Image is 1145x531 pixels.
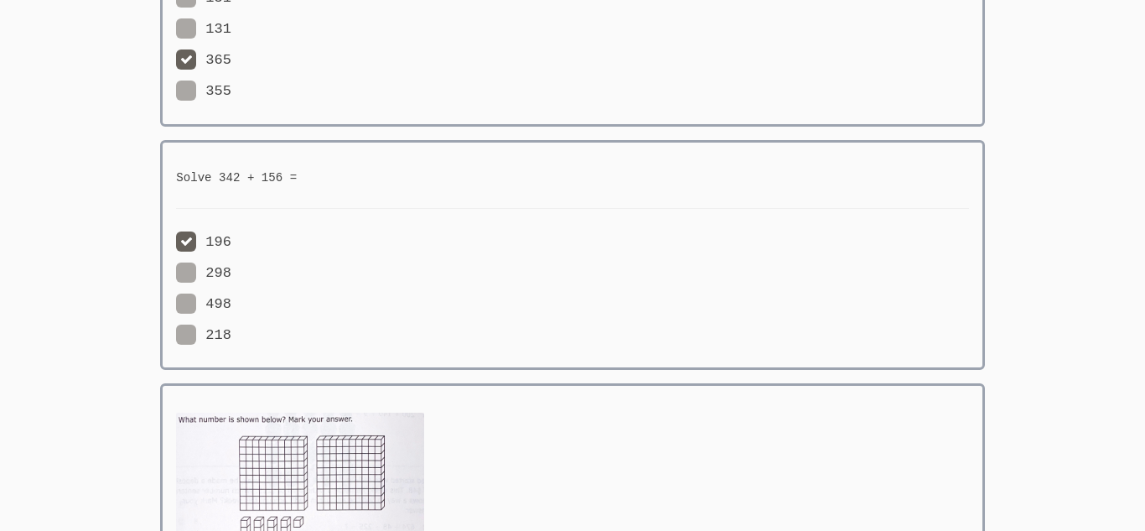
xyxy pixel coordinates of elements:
label: 298 [176,263,231,284]
label: 355 [176,81,231,102]
label: 498 [176,294,231,315]
h5: Solve 342 + 156 = [176,169,969,187]
label: 131 [176,18,231,40]
label: 218 [176,325,231,346]
label: 365 [176,49,231,71]
label: 196 [176,232,231,253]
